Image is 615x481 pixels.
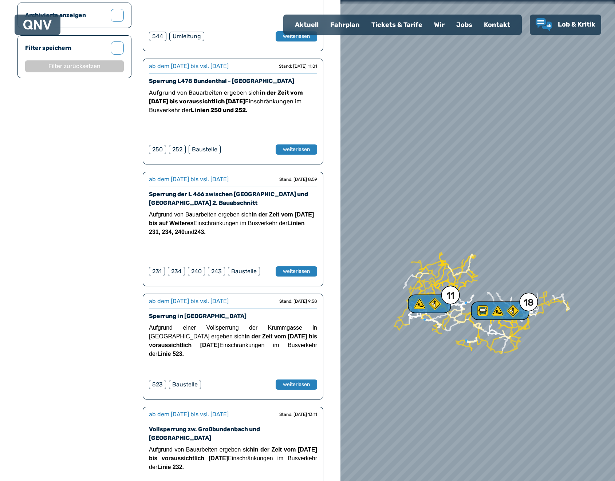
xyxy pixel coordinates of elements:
[279,298,317,304] div: Stand: [DATE] 9:58
[149,380,166,389] div: 523
[25,44,105,52] label: Filter speichern
[478,15,516,34] a: Kontakt
[23,20,52,30] img: QNV Logo
[149,297,229,306] div: ab dem [DATE] bis vsl. [DATE]
[25,11,105,20] label: Archivierte anzeigen
[524,298,534,307] div: 18
[194,229,206,235] strong: 243.
[169,380,201,389] div: Baustelle
[276,144,317,155] button: weiterlesen
[276,379,317,390] button: weiterlesen
[276,31,317,41] button: weiterlesen
[149,145,166,154] div: 250
[149,325,317,357] span: Aufgrund einer Vollsperrung der Krummgasse in [GEOGRAPHIC_DATA] ergeben sich Einschränkungen im B...
[149,267,165,276] div: 231
[149,32,166,41] div: 544
[157,464,184,470] strong: Linie 232.
[149,88,317,115] p: Aufgrund von Bauarbeiten ergeben sich Einschränkungen im Busverkehr der
[482,305,517,317] div: 18
[276,266,317,277] button: weiterlesen
[416,298,442,310] div: 11
[149,175,229,184] div: ab dem [DATE] bis vsl. [DATE]
[279,63,317,69] div: Stand: [DATE] 11:01
[558,20,595,28] span: Lob & Kritik
[169,145,186,154] div: 252
[189,145,221,154] div: Baustelle
[324,15,366,34] a: Fahrplan
[289,15,324,34] a: Aktuell
[149,410,229,419] div: ab dem [DATE] bis vsl. [DATE]
[366,15,428,34] a: Tickets & Tarife
[149,446,317,470] span: Aufgrund von Bauarbeiten ergeben sich Einschränkungen im Busverkehr der
[149,426,260,441] a: Vollsperrung zw. Großbundenbach und [GEOGRAPHIC_DATA]
[168,267,185,276] div: 234
[279,176,317,182] div: Stand: [DATE] 8:59
[446,291,454,301] div: 11
[536,18,595,31] a: Lob & Kritik
[450,15,478,34] a: Jobs
[149,211,314,235] span: Aufgrund von Bauarbeiten ergeben sich Einschränkungen im Busverkehr der und
[23,17,52,32] a: QNV Logo
[149,62,229,71] div: ab dem [DATE] bis vsl. [DATE]
[191,107,248,114] strong: Linien 250 und 252.
[149,77,294,84] a: Sperrung L478 Bundenthal - [GEOGRAPHIC_DATA]
[208,267,225,276] div: 243
[188,267,205,276] div: 240
[149,191,308,206] a: Sperrung der L 466 zwischen [GEOGRAPHIC_DATA] und [GEOGRAPHIC_DATA] 2. Bauabschnitt
[157,351,184,357] strong: Linie 523.
[279,412,317,417] div: Stand: [DATE] 13:11
[169,32,204,41] div: Umleitung
[428,15,450,34] a: Wir
[228,267,260,276] div: Baustelle
[149,313,247,319] a: Sperrung in [GEOGRAPHIC_DATA]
